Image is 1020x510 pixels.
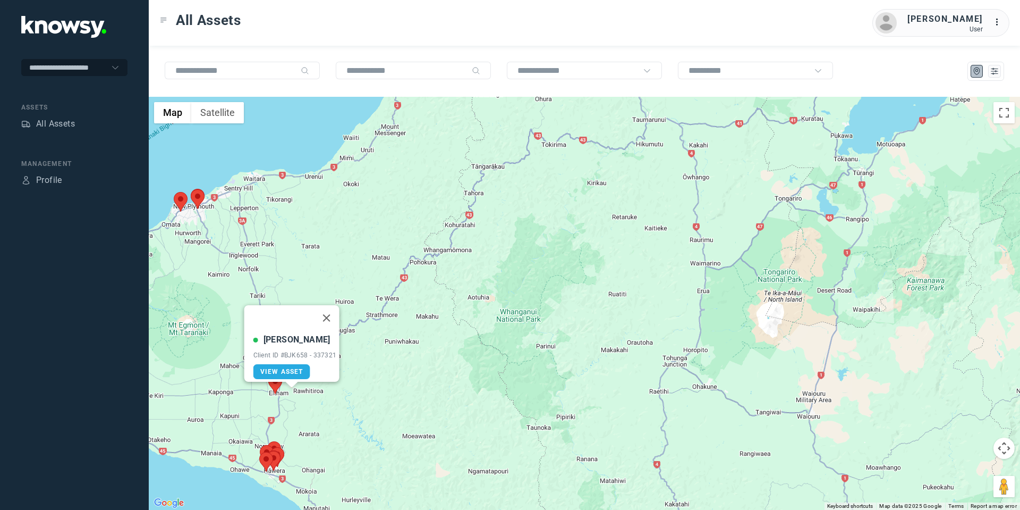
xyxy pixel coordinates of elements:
div: List [990,66,999,76]
span: All Assets [176,11,241,30]
a: ProfileProfile [21,174,62,187]
div: [PERSON_NAME] [907,13,983,26]
button: Keyboard shortcuts [827,503,873,510]
button: Toggle fullscreen view [993,102,1015,123]
span: View Asset [260,368,303,375]
button: Map camera controls [993,438,1015,459]
div: User [907,26,983,33]
div: : [993,16,1006,30]
div: Assets [21,119,31,129]
div: [PERSON_NAME] [263,333,330,346]
div: Client ID #BJK658 - 337321 [253,352,337,359]
button: Drag Pegman onto the map to open Street View [993,476,1015,497]
div: Toggle Menu [160,16,167,24]
a: Open this area in Google Maps (opens a new window) [151,496,186,510]
img: Application Logo [21,16,106,38]
a: Terms (opens in new tab) [948,503,964,509]
a: Report a map error [971,503,1017,509]
div: Map [972,66,982,76]
a: View Asset [253,364,310,379]
tspan: ... [994,18,1005,26]
div: Assets [21,103,127,112]
img: Google [151,496,186,510]
a: AssetsAll Assets [21,118,75,130]
div: Search [301,66,309,75]
span: Map data ©2025 Google [879,503,941,509]
img: avatar.png [875,12,897,34]
div: : [993,16,1006,29]
div: Profile [36,174,62,187]
button: Show satellite imagery [191,102,244,123]
div: All Assets [36,118,75,130]
div: Management [21,159,127,169]
button: Show street map [154,102,191,123]
button: Close [313,305,339,331]
div: Search [472,66,480,75]
div: Profile [21,175,31,185]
